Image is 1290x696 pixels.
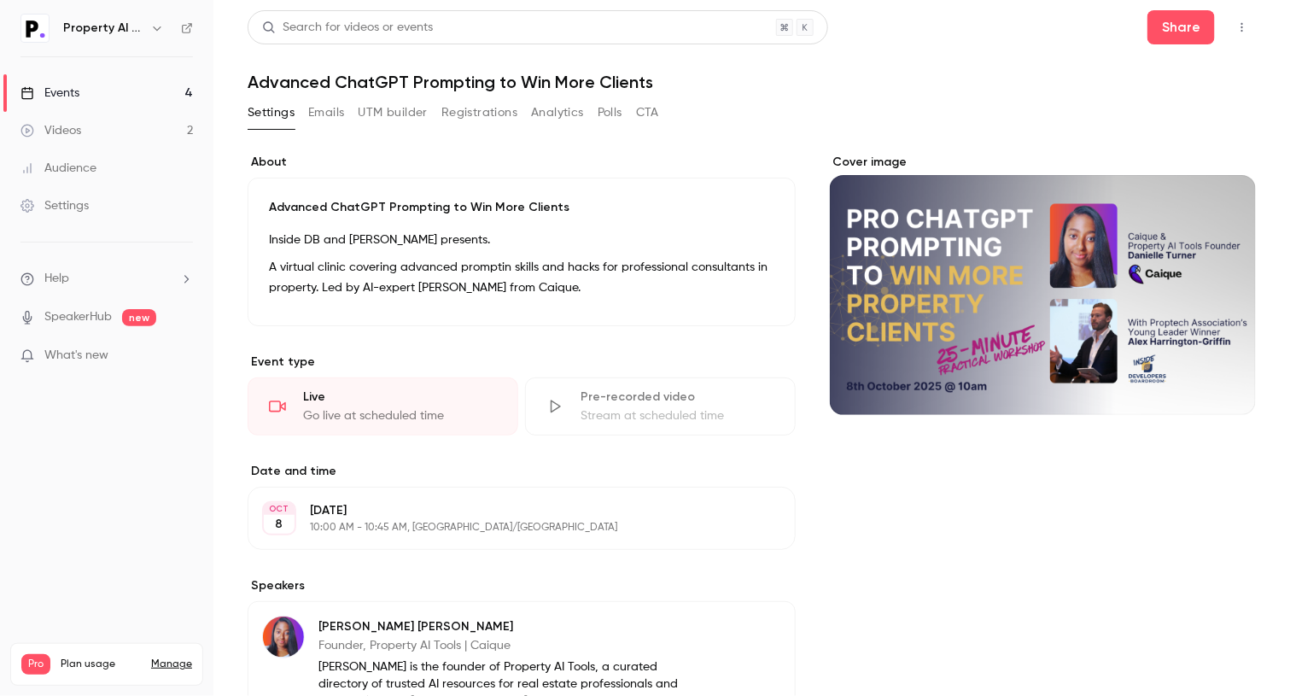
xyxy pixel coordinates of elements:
[20,160,96,177] div: Audience
[598,99,622,126] button: Polls
[310,521,705,535] p: 10:00 AM - 10:45 AM, [GEOGRAPHIC_DATA]/[GEOGRAPHIC_DATA]
[248,72,1256,92] h1: Advanced ChatGPT Prompting to Win More Clients
[269,230,774,250] p: Inside DB and [PERSON_NAME] presents.
[830,154,1256,171] label: Cover image
[264,503,295,515] div: OCT
[151,658,192,671] a: Manage
[636,99,659,126] button: CTA
[263,617,304,658] img: Danielle Turner
[20,85,79,102] div: Events
[21,654,50,675] span: Pro
[248,463,796,480] label: Date and time
[581,407,774,424] div: Stream at scheduled time
[581,389,774,406] div: Pre-recorded video
[441,99,517,126] button: Registrations
[318,618,685,635] p: [PERSON_NAME] [PERSON_NAME]
[248,99,295,126] button: Settings
[172,348,193,364] iframe: Noticeable Trigger
[318,637,685,654] p: Founder, Property AI Tools | Caique
[269,257,774,298] p: A virtual clinic covering advanced promptin skills and hacks for professional consultants in prop...
[248,354,796,371] p: Event type
[248,154,796,171] label: About
[44,347,108,365] span: What's new
[20,122,81,139] div: Videos
[1147,10,1215,44] button: Share
[303,407,497,424] div: Go live at scheduled time
[276,516,283,533] p: 8
[303,389,497,406] div: Live
[531,99,584,126] button: Analytics
[63,20,143,37] h6: Property AI Tools
[262,19,433,37] div: Search for videos or events
[248,377,518,436] div: LiveGo live at scheduled time
[269,199,774,216] p: Advanced ChatGPT Prompting to Win More Clients
[310,502,705,519] p: [DATE]
[122,309,156,326] span: new
[44,308,112,326] a: SpeakerHub
[830,154,1256,415] section: Cover image
[61,658,141,671] span: Plan usage
[20,197,89,214] div: Settings
[21,15,49,42] img: Property AI Tools
[44,270,69,288] span: Help
[20,270,193,288] li: help-dropdown-opener
[525,377,796,436] div: Pre-recorded videoStream at scheduled time
[308,99,344,126] button: Emails
[248,577,796,594] label: Speakers
[359,99,428,126] button: UTM builder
